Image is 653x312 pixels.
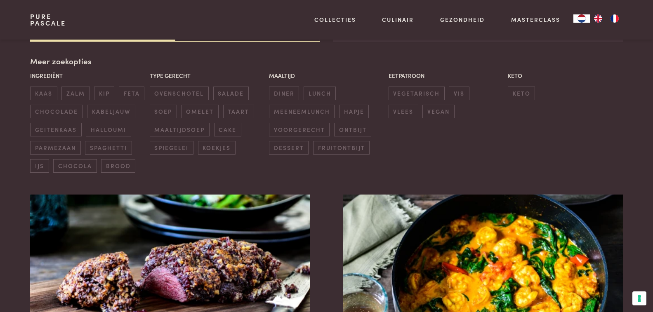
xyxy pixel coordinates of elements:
a: FR [606,14,623,23]
span: ovenschotel [150,87,209,100]
span: spaghetti [85,141,132,155]
span: vegan [422,105,454,118]
span: parmezaan [30,141,80,155]
span: omelet [182,105,219,118]
span: salade [213,87,249,100]
span: vlees [389,105,418,118]
span: chocola [53,159,97,173]
span: kip [94,87,114,100]
span: kabeljauw [87,105,135,118]
span: dessert [269,141,309,155]
span: chocolade [30,105,83,118]
a: Collecties [314,15,356,24]
span: keto [508,87,535,100]
div: Language [573,14,590,23]
a: EN [590,14,606,23]
span: spiegelei [150,141,193,155]
span: kaas [30,87,57,100]
span: meeneemlunch [269,105,335,118]
span: zalm [61,87,90,100]
button: Uw voorkeuren voor toestemming voor trackingtechnologieën [632,291,646,305]
p: Keto [508,71,623,80]
a: NL [573,14,590,23]
span: feta [119,87,144,100]
a: Gezondheid [440,15,485,24]
p: Type gerecht [150,71,265,80]
span: brood [101,159,135,173]
p: Ingrediënt [30,71,145,80]
span: soep [150,105,177,118]
span: maaltijdsoep [150,123,210,136]
span: halloumi [86,123,131,136]
span: vegetarisch [389,87,445,100]
p: Eetpatroon [389,71,504,80]
aside: Language selected: Nederlands [573,14,623,23]
span: koekjes [198,141,236,155]
span: geitenkaas [30,123,81,136]
p: Maaltijd [269,71,384,80]
span: voorgerecht [269,123,330,136]
span: ontbijt [334,123,371,136]
a: Masterclass [511,15,560,24]
span: vis [449,87,469,100]
span: taart [223,105,254,118]
span: cake [214,123,241,136]
span: diner [269,87,299,100]
a: Culinair [382,15,414,24]
span: ijs [30,159,49,173]
span: lunch [304,87,336,100]
a: PurePascale [30,13,66,26]
span: fruitontbijt [313,141,370,155]
ul: Language list [590,14,623,23]
span: hapje [339,105,369,118]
